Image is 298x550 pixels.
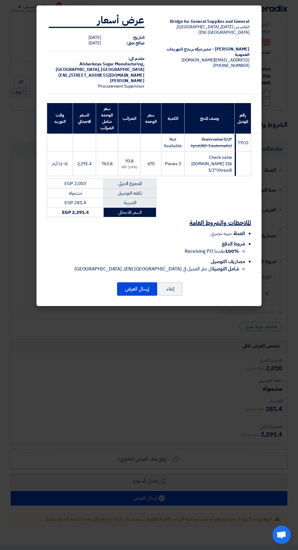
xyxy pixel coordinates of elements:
[128,55,144,62] strong: مقدم الى:
[164,136,182,149] span: Not Available
[182,57,249,63] span: [EMAIL_ADDRESS][DOMAIN_NAME]
[211,258,245,265] span: مصاريف التوصيل
[147,161,155,167] span: 670
[233,230,245,237] span: العملة
[121,165,138,170] div: (14%) VAT
[235,134,251,152] td: TYCO
[97,13,144,27] strong: عرض أسعار
[118,103,141,134] th: الضرائب
[185,103,235,134] th: وصف المنتج
[158,282,182,296] button: إلغاء
[88,40,101,46] span: [DATE]
[110,78,144,84] span: [PERSON_NAME]
[213,62,249,69] span: [PHONE_NUMBER]
[191,136,232,149] strike: Drain valve 1/2" tyco(AD-3 automatic)
[225,248,239,255] strong: 100%
[126,40,144,46] strong: صالح حتى:
[176,24,249,36] span: العاشر من [DATE], [GEOGRAPHIC_DATA], [GEOGRAPHIC_DATA] (EN)
[98,83,144,89] span: Procurement Supervisor
[104,198,156,208] td: الضريبة
[213,265,239,273] strong: شامل التوصيل
[69,190,82,197] span: مشموله
[47,265,239,273] li: الى مقر العميل في [GEOGRAPHIC_DATA] (EN), [GEOGRAPHIC_DATA]
[104,207,156,217] td: السعر الاجمالي
[62,209,89,216] strong: EGP 2,291.4
[235,103,251,134] th: رقم الموديل
[47,179,104,189] td: EGP 2,010
[154,47,249,57] div: [PERSON_NAME] – مدير شركه بريدج للتوريدات العمومية
[222,240,245,248] span: شروط الدفع
[211,230,232,237] span: جنيه مصري
[140,103,161,134] th: سعر الوحدة
[52,161,68,167] span: (3-5) أيام
[73,103,96,134] th: السعر الاجمالي
[79,61,144,67] span: Alsharkeya Sugar Manufacturing,
[64,199,86,206] span: EGP 281.4
[185,248,239,255] span: مقدما Receiving PO
[189,218,251,227] u: الملاحظات والشروط العامة
[47,103,73,134] th: وقت التوريد
[161,103,184,134] th: الكمية
[56,66,144,78] span: [GEOGRAPHIC_DATA], [GEOGRAPHIC_DATA] (EN) ,[STREET_ADDRESS][DOMAIN_NAME]
[104,188,156,198] td: تكلفه التوصيل
[88,34,101,41] span: [DATE]
[154,19,249,24] div: Bridge for General Supplies and General
[102,161,113,167] span: 763.8
[125,158,134,164] span: 93.8
[77,161,92,167] span: 2,291.4
[165,161,181,167] span: 3 Pieces
[117,282,157,296] button: إرسال العرض
[272,526,291,544] div: دردشة مفتوحة
[104,179,156,189] td: المجموع الجزئي
[133,34,144,41] strong: التاريخ:
[191,154,232,173] span: Check valve [DOMAIN_NAME] 316 1/2"(thread)
[96,103,118,134] th: سعر الوحدة شامل الضرائب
